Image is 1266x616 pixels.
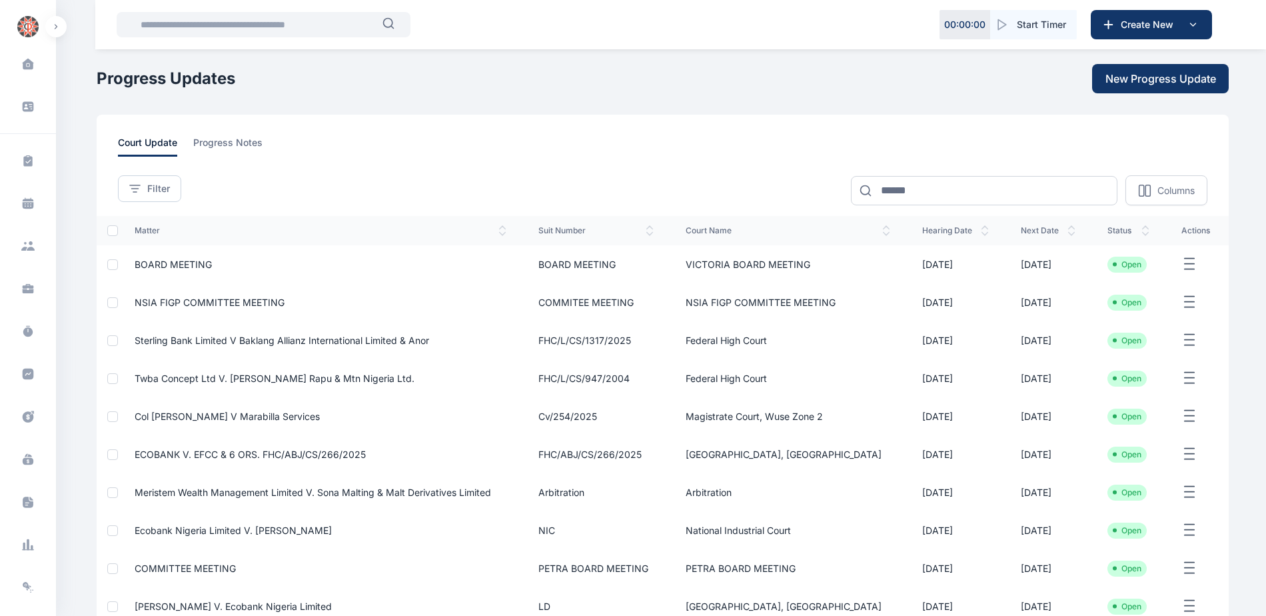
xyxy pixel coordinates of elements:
[906,435,1005,473] td: [DATE]
[1005,435,1091,473] td: [DATE]
[118,136,193,157] a: court update
[906,473,1005,511] td: [DATE]
[1005,321,1091,359] td: [DATE]
[1091,10,1212,39] button: Create New
[906,549,1005,587] td: [DATE]
[1113,487,1141,498] li: Open
[1005,283,1091,321] td: [DATE]
[670,359,906,397] td: Federal High Court
[522,321,670,359] td: FHC/L/CS/1317/2025
[670,549,906,587] td: PETRA BOARD MEETING
[97,68,235,89] h1: Progress Updates
[1005,511,1091,549] td: [DATE]
[1113,563,1141,574] li: Open
[135,225,506,236] span: matter
[135,525,332,536] a: Ecobank Nigeria Limited v. [PERSON_NAME]
[990,10,1077,39] button: Start Timer
[670,321,906,359] td: Federal High Court
[193,136,279,157] a: progress notes
[1157,184,1195,197] p: Columns
[193,136,263,157] span: progress notes
[522,397,670,435] td: cv/254/2025
[522,549,670,587] td: PETRA BOARD MEETING
[1113,259,1141,270] li: Open
[670,511,906,549] td: National Industrial Court
[135,411,320,422] a: Col [PERSON_NAME] v Marabilla Services
[1017,18,1066,31] span: Start Timer
[906,359,1005,397] td: [DATE]
[538,225,654,236] span: suit number
[1005,549,1091,587] td: [DATE]
[522,511,670,549] td: NIC
[1113,525,1141,536] li: Open
[1113,601,1141,612] li: Open
[135,563,236,574] a: COMMITTEE MEETING
[522,473,670,511] td: Arbitration
[686,225,890,236] span: court name
[135,373,414,384] a: Twba Concept Ltd V. [PERSON_NAME] Rapu & Mtn Nigeria Ltd.
[670,245,906,283] td: VICTORIA BOARD MEETING
[670,473,906,511] td: Arbitration
[1021,225,1075,236] span: next date
[1005,359,1091,397] td: [DATE]
[135,297,285,308] a: NSIA FIGP COMMITTEE MEETING
[1005,397,1091,435] td: [DATE]
[906,321,1005,359] td: [DATE]
[1115,18,1185,31] span: Create New
[1113,411,1141,422] li: Open
[944,18,985,31] p: 00 : 00 : 00
[522,435,670,473] td: FHC/ABJ/CS/266/2025
[670,397,906,435] td: Magistrate Court, Wuse Zone 2
[1005,473,1091,511] td: [DATE]
[522,283,670,321] td: COMMITEE MEETING
[1125,175,1207,205] button: Columns
[1005,245,1091,283] td: [DATE]
[1181,225,1213,236] span: actions
[1113,297,1141,308] li: Open
[135,487,491,498] a: Meristem Wealth Management Limited v. Sona Malting & Malt Derivatives Limited
[670,435,906,473] td: [GEOGRAPHIC_DATA], [GEOGRAPHIC_DATA]
[906,511,1005,549] td: [DATE]
[522,245,670,283] td: BOARD MEETING
[135,601,332,612] a: [PERSON_NAME] V. Ecobank Nigeria Limited
[1113,373,1141,384] li: Open
[1113,335,1141,346] li: Open
[118,175,181,202] button: Filter
[522,359,670,397] td: FHC/L/CS/947/2004
[906,245,1005,283] td: [DATE]
[906,283,1005,321] td: [DATE]
[1092,64,1229,93] button: New Progress Update
[147,182,170,195] span: Filter
[135,335,429,346] a: Sterling Bank Limited v Baklang Allianz International Limited & Anor
[1105,71,1216,87] span: New Progress Update
[670,283,906,321] td: NSIA FIGP COMMITTEE MEETING
[922,225,989,236] span: hearing date
[135,259,212,270] a: BOARD MEETING
[1113,449,1141,460] li: Open
[135,449,366,460] a: ECOBANK V. EFCC & 6 ORS. FHC/ABJ/CS/266/2025
[118,136,177,157] span: court update
[906,397,1005,435] td: [DATE]
[1107,225,1149,236] span: status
